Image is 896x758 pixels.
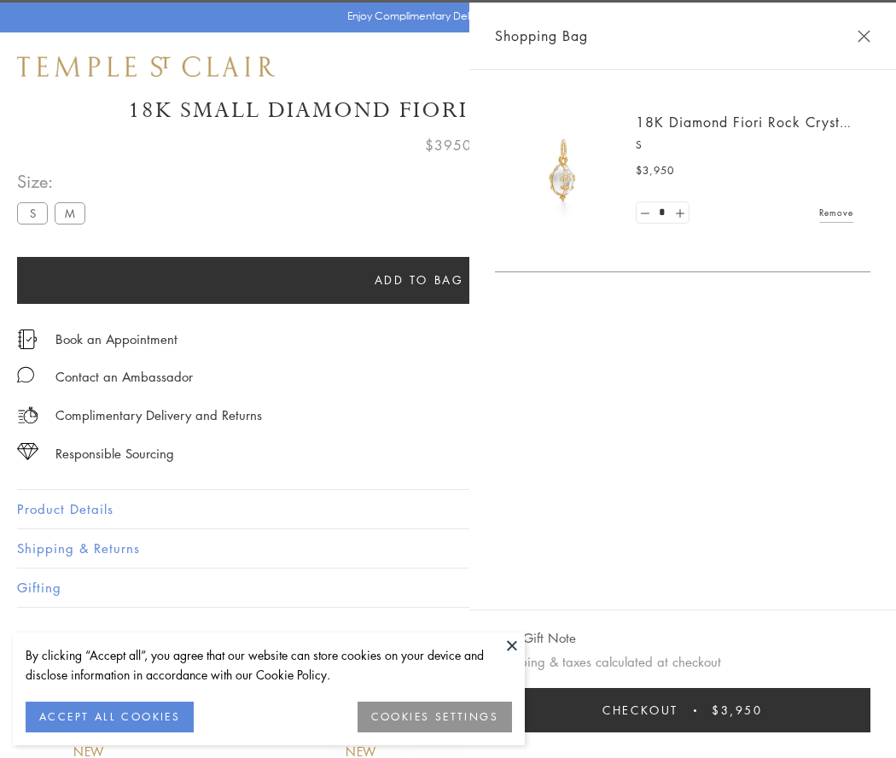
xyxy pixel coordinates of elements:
button: Gifting [17,568,879,607]
img: MessageIcon-01_2.svg [17,366,34,383]
img: icon_sourcing.svg [17,443,38,460]
div: By clicking “Accept all”, you agree that our website can store cookies on your device and disclos... [26,645,512,685]
p: Shipping & taxes calculated at checkout [495,651,870,673]
button: Close Shopping Bag [858,30,870,43]
img: P51889-E11FIORI [512,120,614,222]
button: ACCEPT ALL COOKIES [26,702,194,732]
button: Add Gift Note [495,627,576,649]
button: Checkout $3,950 [495,688,870,732]
button: Product Details [17,490,879,528]
span: $3,950 [636,162,674,179]
label: M [55,202,85,224]
button: Shipping & Returns [17,529,879,568]
span: Shopping Bag [495,25,588,47]
p: Complimentary Delivery and Returns [55,405,262,426]
h1: 18K Small Diamond Fiori Rock Crystal Amulet [17,96,879,125]
button: Add to bag [17,257,821,304]
img: icon_delivery.svg [17,405,38,426]
a: Remove [819,203,853,222]
a: Set quantity to 2 [671,202,688,224]
span: Checkout [602,701,678,720]
img: Temple St. Clair [17,56,275,77]
div: Responsible Sourcing [55,443,174,464]
span: $3,950 [712,701,763,720]
a: Set quantity to 0 [637,202,654,224]
img: icon_appointment.svg [17,329,38,349]
label: S [17,202,48,224]
span: Add to bag [375,271,464,289]
button: COOKIES SETTINGS [358,702,512,732]
span: $3950 [425,134,472,156]
p: S [636,137,853,154]
a: Book an Appointment [55,329,177,348]
p: Enjoy Complimentary Delivery & Returns [347,8,541,25]
span: Size: [17,167,92,195]
div: Contact an Ambassador [55,366,193,388]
